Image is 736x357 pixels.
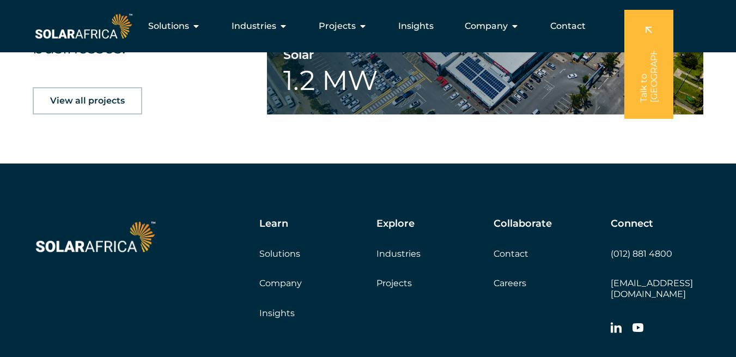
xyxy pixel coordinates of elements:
[398,20,434,33] a: Insights
[376,249,421,259] a: Industries
[494,278,526,288] a: Careers
[135,15,594,37] nav: Menu
[550,20,586,33] a: Contact
[494,249,528,259] a: Contact
[611,218,653,230] h5: Connect
[376,278,412,288] a: Projects
[259,249,300,259] a: Solutions
[319,20,356,33] span: Projects
[259,308,295,318] a: Insights
[465,20,508,33] span: Company
[376,218,415,230] h5: Explore
[50,96,125,105] span: View all projects
[611,249,672,259] a: (012) 881 4800
[259,278,302,288] a: Company
[148,20,189,33] span: Solutions
[259,218,288,230] h5: Learn
[232,20,276,33] span: Industries
[494,218,552,230] h5: Collaborate
[611,278,693,299] a: [EMAIL_ADDRESS][DOMAIN_NAME]
[135,15,594,37] div: Menu Toggle
[33,87,142,114] a: View all projects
